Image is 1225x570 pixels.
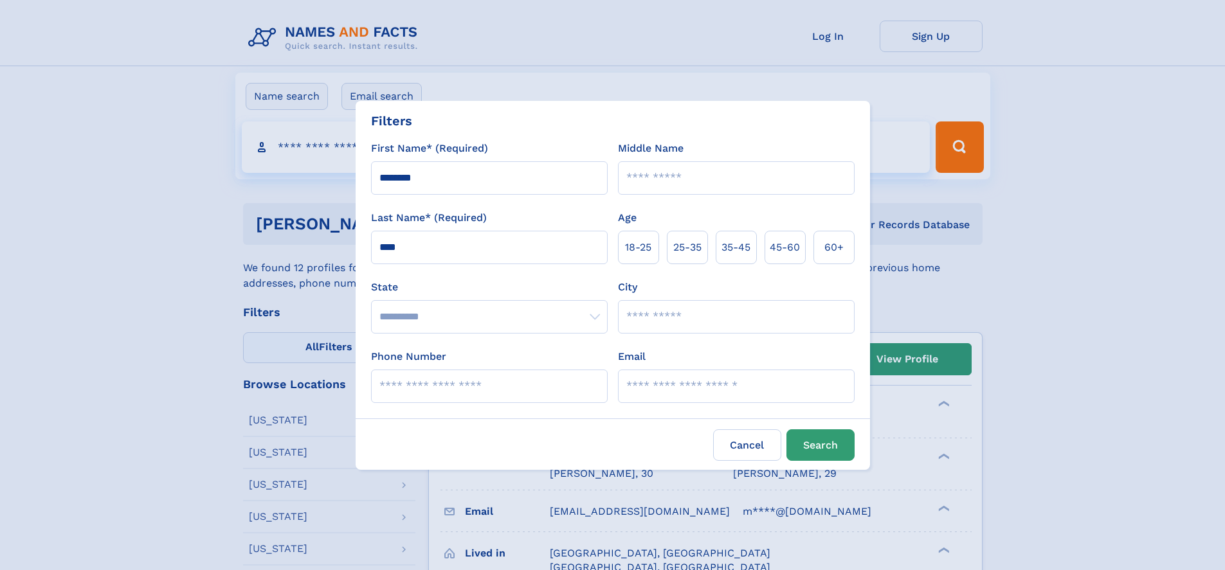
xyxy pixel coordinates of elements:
div: Filters [371,111,412,130]
label: Middle Name [618,141,684,156]
label: State [371,280,608,295]
label: Age [618,210,637,226]
label: First Name* (Required) [371,141,488,156]
span: 60+ [824,240,844,255]
span: 45‑60 [770,240,800,255]
label: City [618,280,637,295]
span: 18‑25 [625,240,651,255]
label: Last Name* (Required) [371,210,487,226]
label: Cancel [713,429,781,461]
label: Email [618,349,646,364]
span: 25‑35 [673,240,702,255]
label: Phone Number [371,349,446,364]
span: 35‑45 [721,240,750,255]
button: Search [786,429,855,461]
